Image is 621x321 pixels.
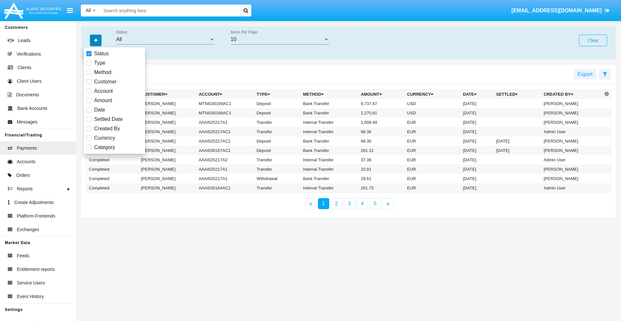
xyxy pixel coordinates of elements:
[138,136,196,146] td: [PERSON_NAME]
[460,136,494,146] td: [DATE]
[460,90,494,99] th: Date
[574,69,596,80] button: Export
[17,186,33,192] span: Reports
[405,90,461,99] th: Currency
[86,183,138,193] td: Completed
[138,183,196,193] td: [PERSON_NAME]
[196,155,254,165] td: AAAI025217A2
[300,108,358,118] td: Bank Transfer
[254,155,300,165] td: Transfer
[541,127,603,136] td: Admin User
[254,99,300,108] td: Deposit
[138,165,196,174] td: [PERSON_NAME]
[17,145,37,152] span: Payments
[138,155,196,165] td: [PERSON_NAME]
[331,198,342,209] a: 2
[300,127,358,136] td: Internal Transfer
[231,37,236,42] span: 10
[358,174,404,183] td: 29.61
[196,99,254,108] td: MTNI030169AC1
[94,78,116,86] span: Customer
[81,198,616,209] nav: paginator
[196,118,254,127] td: AAAI025217A1
[116,37,122,42] span: All
[94,59,105,67] span: Type
[358,136,404,146] td: 68.36
[541,90,603,99] th: Created By
[138,108,196,118] td: [PERSON_NAME]
[196,136,254,146] td: AAAI025217AC1
[541,183,603,193] td: Admin User
[511,8,602,13] span: [EMAIL_ADDRESS][DOMAIN_NAME]
[358,127,404,136] td: 68.36
[300,165,358,174] td: Internal Transfer
[254,146,300,155] td: Deposit
[405,174,461,183] td: EUR
[17,78,41,85] span: Client Users
[17,105,48,112] span: Bank Accounts
[460,118,494,127] td: [DATE]
[460,127,494,136] td: [DATE]
[358,90,404,99] th: Amount
[405,155,461,165] td: EUR
[254,118,300,127] td: Transfer
[358,118,404,127] td: 1,008.49
[254,108,300,118] td: Deposit
[405,99,461,108] td: USD
[14,199,54,206] span: Create Adjustments
[138,99,196,108] td: [PERSON_NAME]
[94,69,111,76] span: Method
[541,165,603,174] td: [PERSON_NAME]
[541,155,603,165] td: Admin User
[358,146,404,155] td: 281.12
[16,172,30,179] span: Orders
[196,183,254,193] td: AAAI030164AC1
[3,1,62,20] img: Logo image
[94,134,115,142] span: Currency
[318,198,329,209] a: 1
[405,118,461,127] td: EUR
[460,108,494,118] td: [DATE]
[17,226,39,233] span: Exchanges
[358,108,404,118] td: 2,270.81
[254,127,300,136] td: Transfer
[81,7,100,14] a: All
[254,165,300,174] td: Transfer
[300,90,358,99] th: Method
[300,183,358,193] td: Internal Transfer
[94,106,105,114] span: Date
[460,99,494,108] td: [DATE]
[460,183,494,193] td: [DATE]
[369,198,381,209] a: 5
[460,174,494,183] td: [DATE]
[196,165,254,174] td: AAAI025217A1
[358,165,404,174] td: 15.91
[405,127,461,136] td: EUR
[100,5,238,16] input: Search
[138,127,196,136] td: [PERSON_NAME]
[405,183,461,193] td: EUR
[17,213,55,219] span: Platform Frontends
[541,99,603,108] td: [PERSON_NAME]
[138,90,196,99] th: Customer
[405,136,461,146] td: EUR
[86,174,138,183] td: Completed
[494,146,541,155] td: [DATE]
[300,174,358,183] td: Bank Transfer
[358,99,404,108] td: 9,737.47
[405,165,461,174] td: EUR
[300,136,358,146] td: Bank Transfer
[254,174,300,183] td: Withdrawal
[17,119,38,125] span: Messages
[17,64,31,71] span: Clients
[541,118,603,127] td: [PERSON_NAME]
[300,118,358,127] td: Internal Transfer
[405,108,461,118] td: USD
[460,155,494,165] td: [DATE]
[16,91,39,98] span: Documents
[17,293,44,300] span: Event History
[356,198,368,209] a: 4
[16,51,41,58] span: Verifications
[17,158,36,165] span: Accounts
[196,108,254,118] td: MTNI030169AC1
